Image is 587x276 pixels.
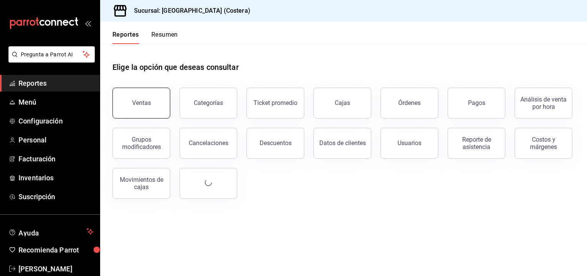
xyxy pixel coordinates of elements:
[151,31,178,44] button: Resumen
[112,61,239,73] h1: Elige la opción que deseas consultar
[448,128,505,159] button: Reporte de asistencia
[112,31,178,44] div: navigation tabs
[18,78,94,88] span: Reportes
[112,128,170,159] button: Grupos modificadores
[112,31,139,44] button: Reportes
[247,128,304,159] button: Descuentos
[18,191,94,202] span: Suscripción
[381,128,438,159] button: Usuarios
[179,128,237,159] button: Cancelaciones
[112,168,170,199] button: Movimientos de cajas
[132,99,151,107] div: Ventas
[112,88,170,119] button: Ventas
[381,88,438,119] button: Órdenes
[179,88,237,119] button: Categorías
[85,20,91,26] button: open_drawer_menu
[18,173,94,183] span: Inventarios
[18,116,94,126] span: Configuración
[18,154,94,164] span: Facturación
[247,88,304,119] button: Ticket promedio
[18,97,94,107] span: Menú
[18,245,94,255] span: Recomienda Parrot
[194,99,223,107] div: Categorías
[335,98,351,108] div: Cajas
[189,139,228,147] div: Cancelaciones
[453,136,500,151] div: Reporte de asistencia
[18,135,94,145] span: Personal
[5,56,95,64] a: Pregunta a Parrot AI
[117,136,165,151] div: Grupos modificadores
[18,264,94,274] span: [PERSON_NAME]
[397,139,421,147] div: Usuarios
[520,136,567,151] div: Costos y márgenes
[468,99,485,107] div: Pagos
[314,88,371,119] a: Cajas
[515,128,572,159] button: Costos y márgenes
[253,99,297,107] div: Ticket promedio
[319,139,366,147] div: Datos de clientes
[515,88,572,119] button: Análisis de venta por hora
[128,6,250,15] h3: Sucursal: [GEOGRAPHIC_DATA] (Costera)
[398,99,421,107] div: Órdenes
[314,128,371,159] button: Datos de clientes
[117,176,165,191] div: Movimientos de cajas
[21,51,83,59] span: Pregunta a Parrot AI
[260,139,292,147] div: Descuentos
[18,227,84,236] span: Ayuda
[8,46,95,63] button: Pregunta a Parrot AI
[448,88,505,119] button: Pagos
[520,96,567,110] div: Análisis de venta por hora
